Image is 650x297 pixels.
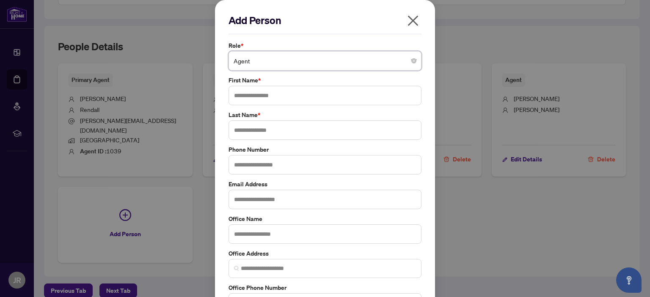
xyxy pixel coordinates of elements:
[229,110,421,120] label: Last Name
[406,14,420,27] span: close
[229,180,421,189] label: Email Address
[616,267,642,293] button: Open asap
[229,145,421,154] label: Phone Number
[229,76,421,85] label: First Name
[229,214,421,223] label: Office Name
[229,249,421,258] label: Office Address
[229,41,421,50] label: Role
[234,53,416,69] span: Agent
[229,283,421,292] label: Office Phone Number
[234,266,239,271] img: search_icon
[229,14,421,27] h2: Add Person
[411,58,416,63] span: close-circle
